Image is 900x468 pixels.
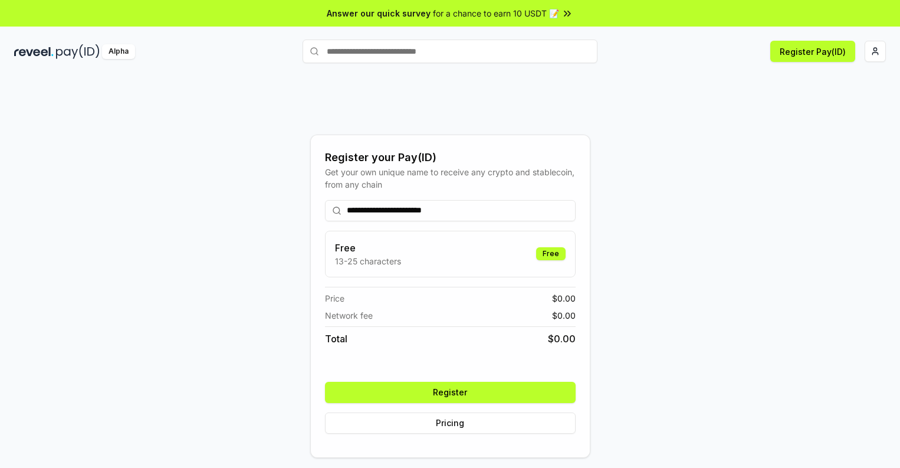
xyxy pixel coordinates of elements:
[56,44,100,59] img: pay_id
[552,309,576,322] span: $ 0.00
[552,292,576,305] span: $ 0.00
[548,332,576,346] span: $ 0.00
[325,413,576,434] button: Pricing
[327,7,431,19] span: Answer our quick survey
[433,7,559,19] span: for a chance to earn 10 USDT 📝
[325,149,576,166] div: Register your Pay(ID)
[335,255,401,267] p: 13-25 characters
[536,247,566,260] div: Free
[325,166,576,191] div: Get your own unique name to receive any crypto and stablecoin, from any chain
[325,382,576,403] button: Register
[770,41,855,62] button: Register Pay(ID)
[325,332,347,346] span: Total
[102,44,135,59] div: Alpha
[14,44,54,59] img: reveel_dark
[325,309,373,322] span: Network fee
[335,241,401,255] h3: Free
[325,292,344,305] span: Price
